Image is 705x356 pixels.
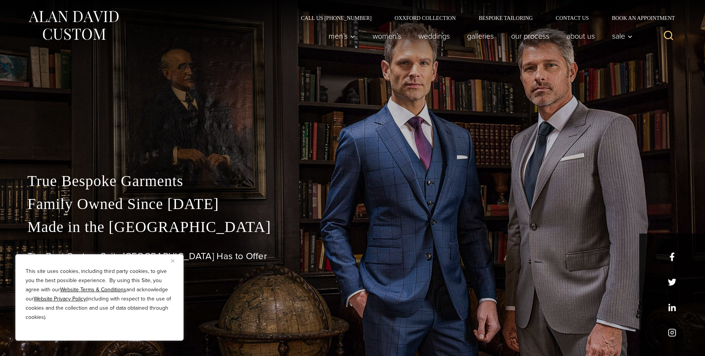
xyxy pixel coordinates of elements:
[28,170,678,238] p: True Bespoke Garments Family Owned Since [DATE] Made in the [GEOGRAPHIC_DATA]
[600,15,677,21] a: Book an Appointment
[34,295,86,303] a: Website Privacy Policy
[290,15,383,21] a: Call Us [PHONE_NUMBER]
[329,32,355,40] span: Men’s
[290,15,678,21] nav: Secondary Navigation
[558,28,603,44] a: About Us
[26,267,173,322] p: This site uses cookies, including third party cookies, to give you the best possible experience. ...
[171,256,180,265] button: Close
[659,27,678,45] button: View Search Form
[458,28,502,44] a: Galleries
[28,251,678,262] h1: The Best Custom Suits [GEOGRAPHIC_DATA] Has to Offer
[612,32,633,40] span: Sale
[410,28,458,44] a: weddings
[383,15,467,21] a: Oxxford Collection
[60,286,126,294] a: Website Terms & Conditions
[364,28,410,44] a: Women’s
[320,28,637,44] nav: Primary Navigation
[171,259,174,263] img: Close
[502,28,558,44] a: Our Process
[544,15,601,21] a: Contact Us
[467,15,544,21] a: Bespoke Tailoring
[28,8,119,42] img: Alan David Custom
